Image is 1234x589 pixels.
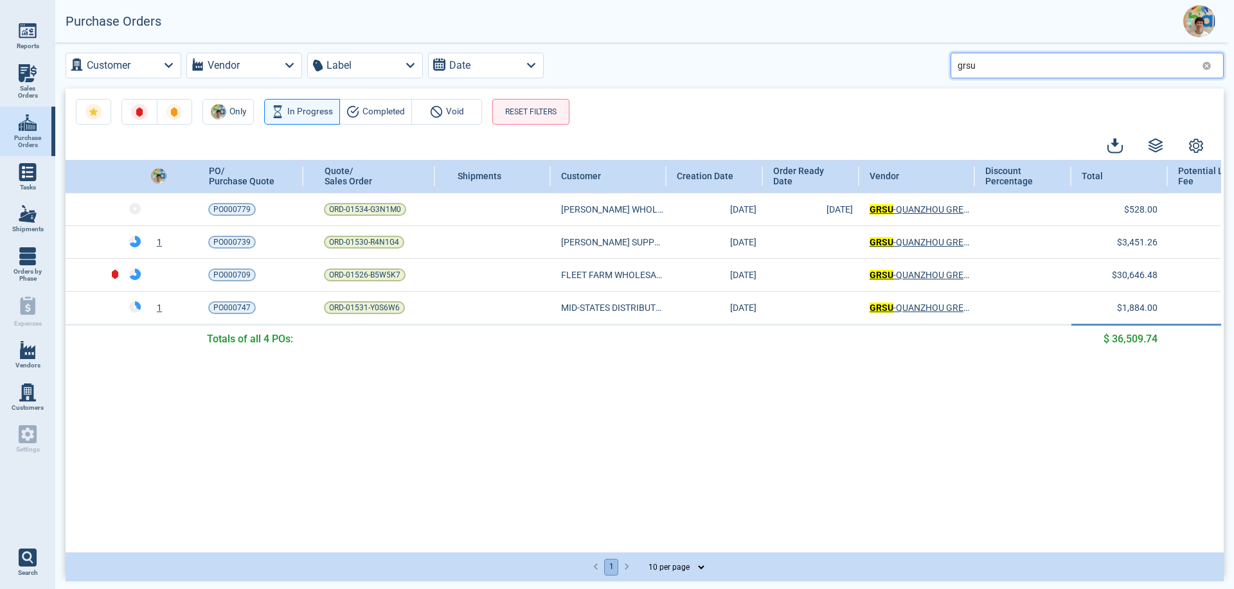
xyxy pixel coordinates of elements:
span: PO/ Purchase Quote [209,166,274,186]
a: ORD-01534-G3N1M0 [324,203,406,216]
a: GRSU-QUANZHOU GREENSUN TECHNOLOGY CO., LTD. [870,301,972,314]
button: page 1 [604,559,618,576]
span: Void [446,104,464,119]
a: ORD-01530-R4N1G4 [324,236,404,249]
span: In Progress [287,104,333,119]
span: $3,451.26 [1117,237,1158,247]
span: Only [229,104,246,119]
a: GRSU-QUANZHOU GREENSUN TECHNOLOGY CO., LTD. [870,236,972,249]
img: menu_icon [19,247,37,265]
mark: GRSU [870,237,893,247]
span: Reports [17,42,39,50]
span: Vendors [15,362,40,369]
img: menu_icon [19,163,37,181]
td: [DATE] [763,193,859,225]
label: Label [326,57,352,75]
span: $ 36,509.74 [1104,331,1158,347]
img: Avatar [211,104,226,119]
button: Completed [339,99,412,125]
span: Search [18,569,38,577]
a: ORD-01531-Y0S6W6 [324,301,405,314]
span: Discount Percentage [985,166,1048,187]
img: menu_icon [19,383,37,401]
button: Customer [66,53,181,78]
td: [DATE] [666,258,763,291]
span: ORD-01530-R4N1G4 [329,236,399,249]
button: Label [307,53,423,78]
span: Purchase Orders [10,134,45,149]
span: $30,646.48 [1112,270,1158,280]
span: -QUANZHOU GREENSUN TECHNOLOGY CO., LTD. [870,301,972,314]
a: [PERSON_NAME] SUPPLY, INC. [561,236,663,249]
span: Shipments [458,171,501,181]
span: $528.00 [1124,204,1158,215]
span: PO000779 [213,203,251,216]
span: Customers [12,404,44,412]
button: Void [411,99,482,125]
a: MID-STATES DISTRIBUTING,LLC [561,301,663,314]
mark: GRSU [870,270,893,280]
a: PO000747 [208,301,256,314]
a: ORD-01526-B5W5K7 [324,268,406,281]
h2: Purchase Orders [66,14,161,29]
span: -QUANZHOU GREENSUN TECHNOLOGY CO., LTD. [870,268,972,281]
span: Creation Date [677,171,733,181]
span: ORD-01534-G3N1M0 [329,203,401,216]
span: ORD-01526-B5W5K7 [329,268,400,281]
span: PO000739 [213,236,251,249]
button: In Progress [264,99,340,125]
button: Vendor [186,53,302,78]
a: PO000709 [208,268,256,281]
span: Quote/ Sales Order [325,166,372,186]
mark: GRSU [870,204,893,215]
span: PO000747 [213,301,251,314]
img: menu_icon [19,64,37,82]
span: Sales Orders [10,85,45,100]
span: -QUANZHOU GREENSUN TECHNOLOGY CO., LTD. [870,203,972,216]
span: Total [1082,171,1103,181]
mark: GRSU [870,303,893,313]
a: [PERSON_NAME] WHOLESALE [561,203,663,216]
span: Shipments [12,225,44,233]
button: RESET FILTERS [492,99,569,125]
input: Search for PO or Sales Order or shipment number, etc. [958,56,1197,75]
span: $1,884.00 [1117,303,1158,313]
a: PO000739 [208,236,256,249]
span: -QUANZHOU GREENSUN TECHNOLOGY CO., LTD. [870,236,972,249]
label: Vendor [208,57,240,75]
span: Order Ready Date [773,166,836,187]
span: Orders by Phase [10,268,45,283]
label: Customer [87,57,130,75]
img: menu_icon [19,341,37,359]
span: Customer [561,171,601,181]
span: PO000709 [213,268,251,281]
img: menu_icon [19,205,37,223]
a: FLEET FARM WHOLESALE [561,268,663,281]
span: Completed [362,104,405,119]
span: Totals of all 4 POs: [207,331,293,347]
button: Date [428,53,544,78]
img: menu_icon [19,22,37,40]
img: Avatar [151,168,166,184]
span: Vendor [870,171,899,181]
span: ORD-01531-Y0S6W6 [329,301,400,314]
a: PO000779 [208,203,256,216]
td: [DATE] [666,193,763,225]
td: [DATE] [666,225,763,258]
button: AvatarOnly [202,99,254,125]
span: Tasks [20,184,36,191]
nav: pagination navigation [588,559,634,576]
td: [DATE] [666,291,763,324]
a: GRSU-QUANZHOU GREENSUN TECHNOLOGY CO., LTD. [870,203,972,216]
label: Date [449,57,470,75]
a: 1 [157,236,162,249]
a: GRSU-QUANZHOU GREENSUN TECHNOLOGY CO., LTD. [870,268,972,281]
a: 1 [157,301,162,314]
img: Avatar [1183,5,1215,37]
img: menu_icon [19,114,37,132]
